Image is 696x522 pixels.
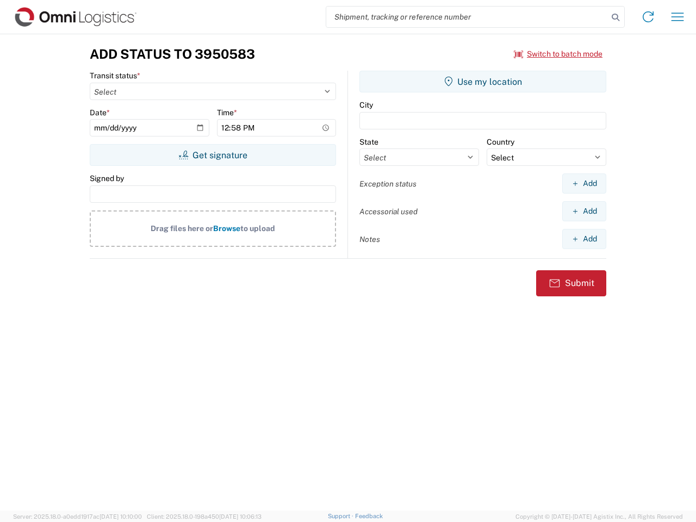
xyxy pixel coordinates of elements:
[562,201,606,221] button: Add
[562,229,606,249] button: Add
[359,100,373,110] label: City
[359,71,606,92] button: Use my location
[90,144,336,166] button: Get signature
[328,513,355,519] a: Support
[13,513,142,520] span: Server: 2025.18.0-a0edd1917ac
[90,71,140,80] label: Transit status
[326,7,608,27] input: Shipment, tracking or reference number
[151,224,213,233] span: Drag files here or
[562,173,606,194] button: Add
[359,234,380,244] label: Notes
[355,513,383,519] a: Feedback
[515,512,683,521] span: Copyright © [DATE]-[DATE] Agistix Inc., All Rights Reserved
[217,108,237,117] label: Time
[100,513,142,520] span: [DATE] 10:10:00
[90,173,124,183] label: Signed by
[219,513,262,520] span: [DATE] 10:06:13
[359,179,417,189] label: Exception status
[487,137,514,147] label: Country
[147,513,262,520] span: Client: 2025.18.0-198a450
[213,224,240,233] span: Browse
[90,108,110,117] label: Date
[90,46,255,62] h3: Add Status to 3950583
[359,137,378,147] label: State
[536,270,606,296] button: Submit
[514,45,602,63] button: Switch to batch mode
[240,224,275,233] span: to upload
[359,207,418,216] label: Accessorial used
